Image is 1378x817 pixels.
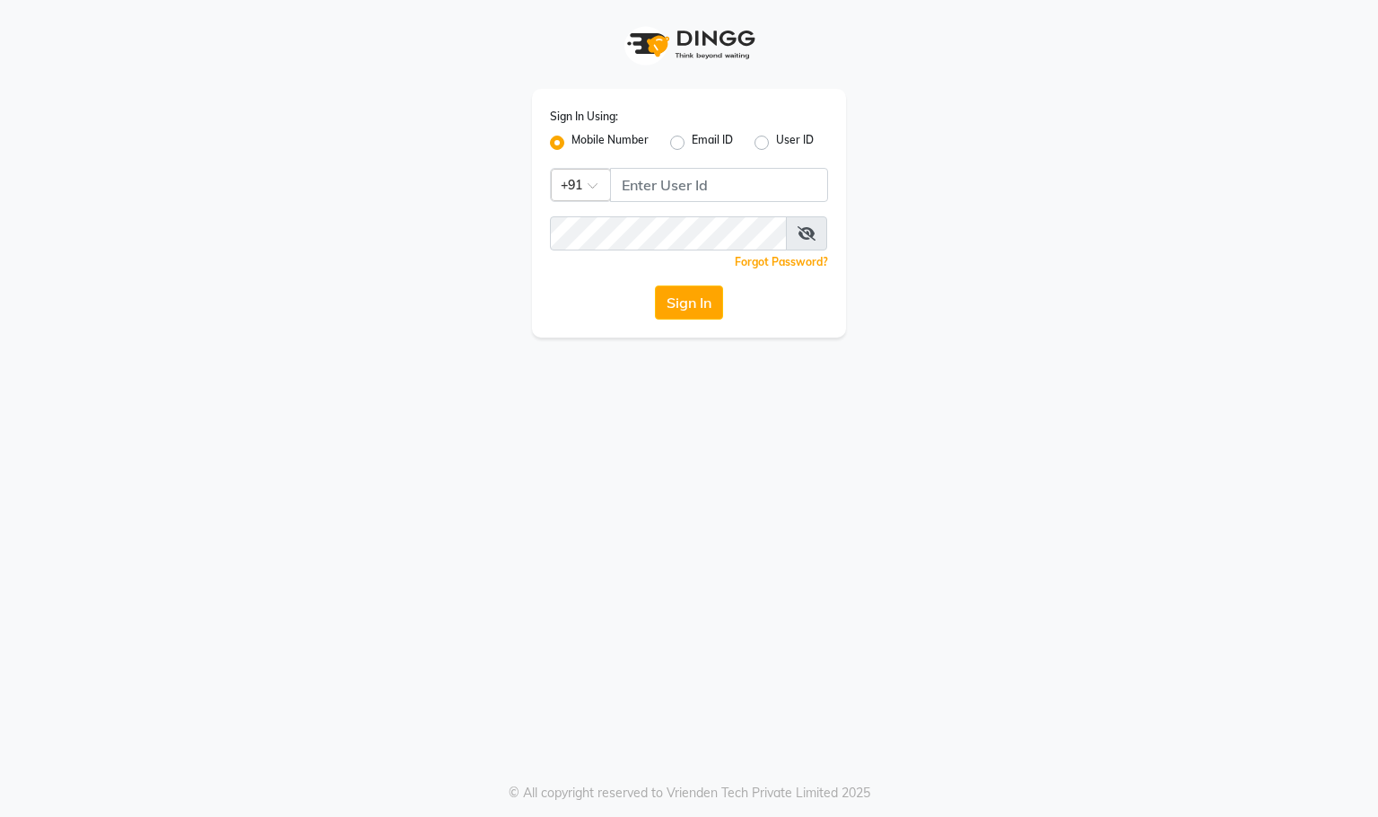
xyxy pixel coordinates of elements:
[571,132,649,154] label: Mobile Number
[610,168,828,202] input: Username
[550,109,618,125] label: Sign In Using:
[692,132,733,154] label: Email ID
[550,216,787,250] input: Username
[655,286,723,320] button: Sign In
[735,255,828,268] a: Forgot Password?
[776,132,814,154] label: User ID
[617,18,761,71] img: logo1.svg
